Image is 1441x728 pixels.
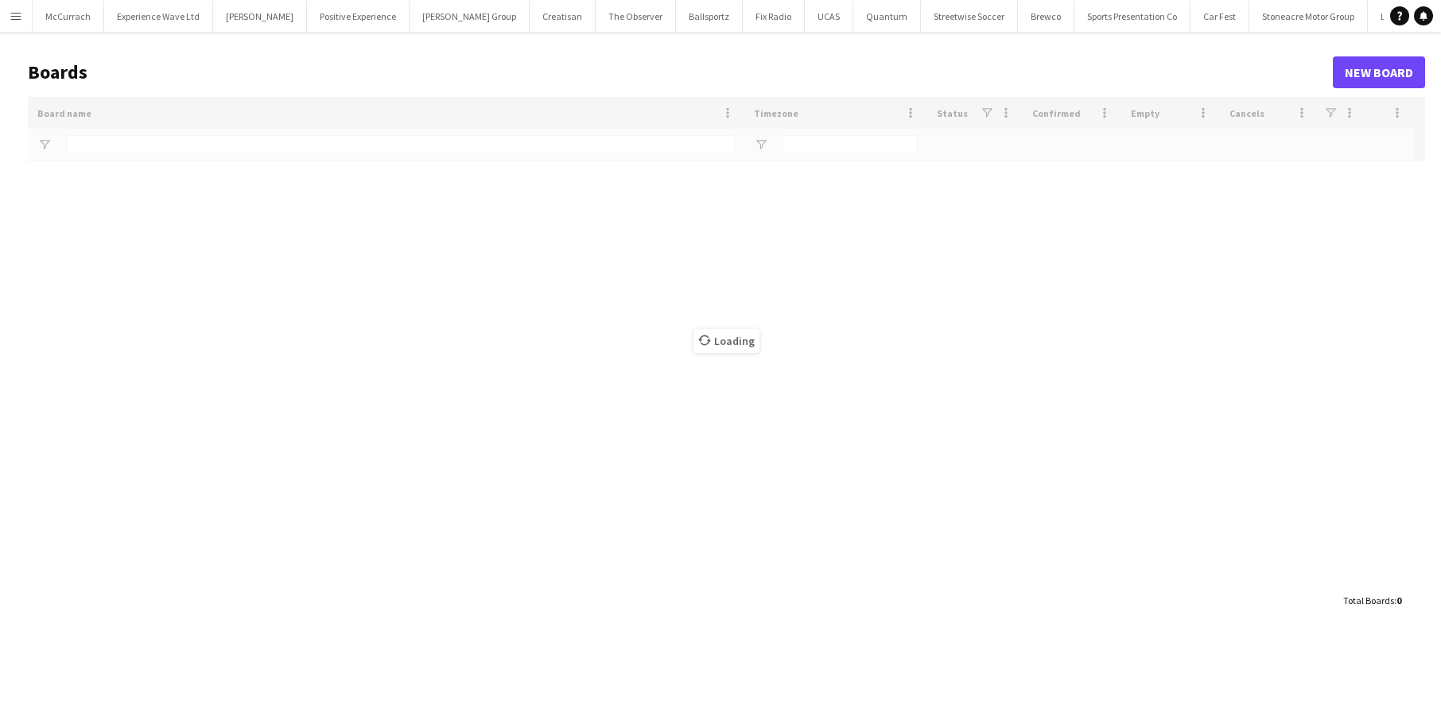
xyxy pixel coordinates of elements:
[596,1,676,32] button: The Observer
[1343,594,1394,606] span: Total Boards
[410,1,530,32] button: [PERSON_NAME] Group
[921,1,1018,32] button: Streetwise Soccer
[1249,1,1368,32] button: Stoneacre Motor Group
[530,1,596,32] button: Creatisan
[805,1,853,32] button: UCAS
[743,1,805,32] button: Fix Radio
[1396,594,1401,606] span: 0
[28,60,1333,84] h1: Boards
[213,1,307,32] button: [PERSON_NAME]
[104,1,213,32] button: Experience Wave Ltd
[1190,1,1249,32] button: Car Fest
[693,329,759,353] span: Loading
[1333,56,1425,88] a: New Board
[853,1,921,32] button: Quantum
[1343,585,1401,616] div: :
[1018,1,1074,32] button: Brewco
[676,1,743,32] button: Ballsportz
[33,1,104,32] button: McCurrach
[307,1,410,32] button: Positive Experience
[1074,1,1190,32] button: Sports Presentation Co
